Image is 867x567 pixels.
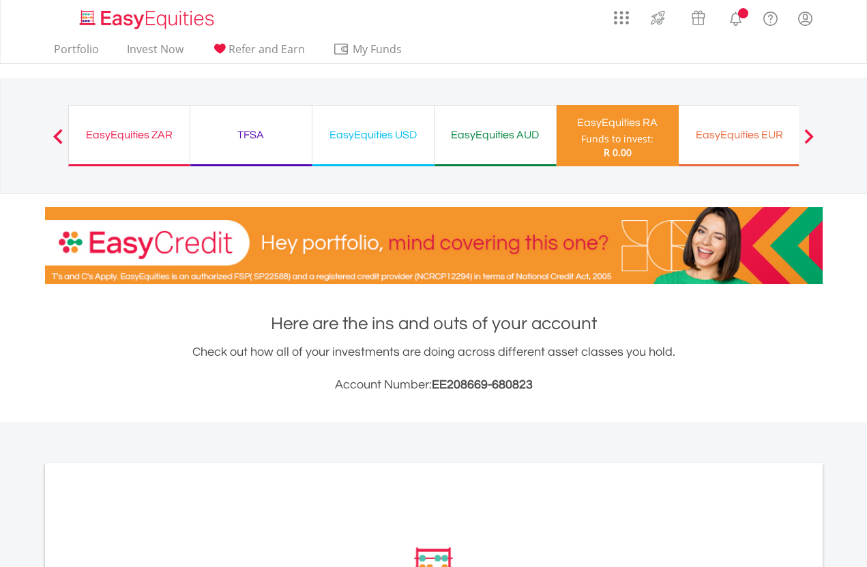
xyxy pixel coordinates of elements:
[687,7,709,29] img: vouchers-v2.svg
[795,136,823,149] button: Next
[614,10,629,25] img: grid-menu-icon.svg
[77,125,181,144] div: EasyEquities ZAR
[44,136,72,149] button: Previous
[678,3,718,29] a: Vouchers
[45,376,823,395] h3: Account Number:
[48,42,104,63] a: Portfolio
[604,146,632,159] span: R 0.00
[45,311,823,336] h1: Here are the ins and outs of your account
[432,378,533,391] span: EE208669-680823
[74,3,220,31] a: Home page
[321,125,426,144] div: EasyEquities USD
[45,207,823,284] img: EasyCredit Promotion Banner
[687,125,792,144] div: EasyEquities EUR
[333,40,422,58] span: My Funds
[581,132,653,146] div: Funds to invest:
[718,3,753,31] a: Notifications
[45,343,823,395] div: Check out how all of your investments are doing across different asset classes you hold.
[605,3,638,25] a: AppsGrid
[121,42,189,63] a: Invest Now
[753,3,788,31] a: FAQ's and Support
[565,113,671,132] div: EasyEquities RA
[788,3,823,33] a: My Profile
[77,8,220,31] img: EasyEquities_Logo.png
[229,42,305,57] span: Refer and Earn
[443,125,548,144] div: EasyEquities AUD
[647,7,669,29] img: thrive-v2.svg
[206,42,310,63] a: Refer and Earn
[199,125,304,144] div: TFSA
